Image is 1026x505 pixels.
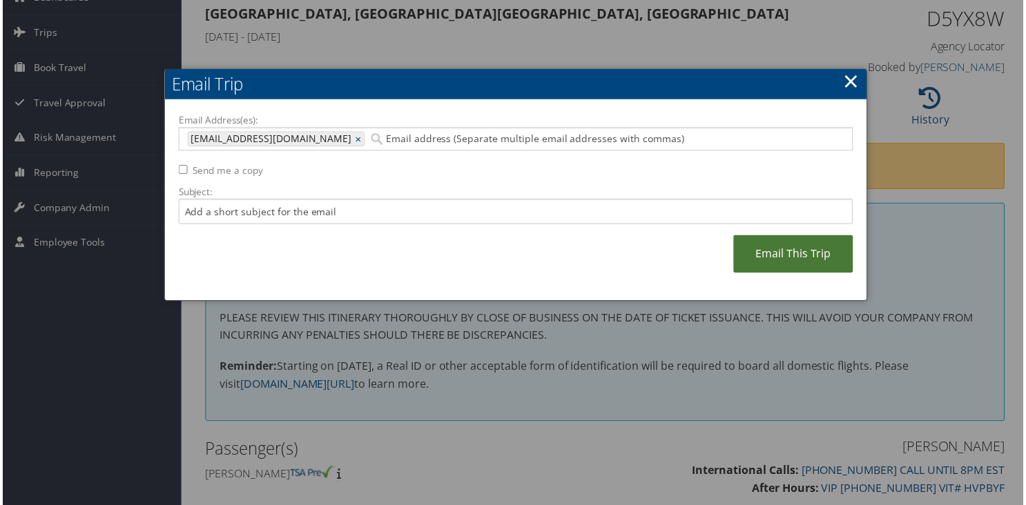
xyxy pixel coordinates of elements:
label: Subject: [177,186,855,199]
a: × [845,67,861,95]
span: [EMAIL_ADDRESS][DOMAIN_NAME] [186,132,351,146]
input: Add a short subject for the email [177,199,855,225]
h2: Email Trip [163,69,869,99]
input: Email address (Separate multiple email addresses with commas) [367,132,833,146]
a: Email This Trip [735,236,855,274]
a: × [354,132,363,146]
label: Email Address(es): [177,114,855,128]
label: Send me a copy [191,164,262,178]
